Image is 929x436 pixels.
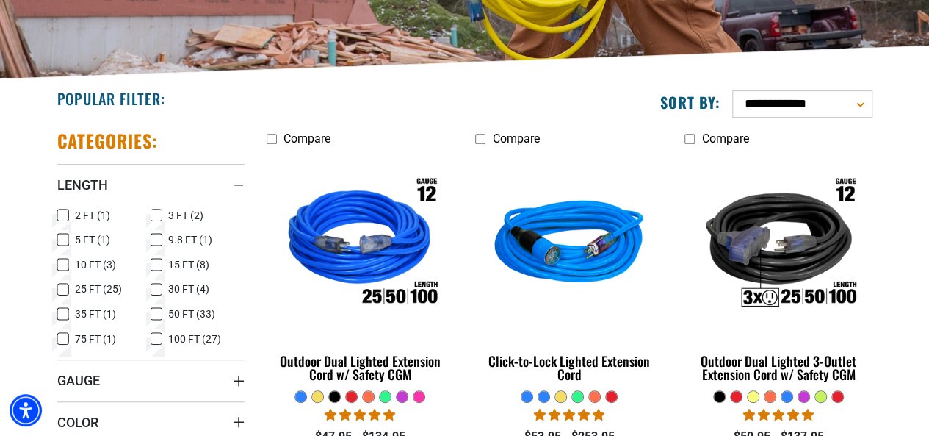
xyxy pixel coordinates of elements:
div: Outdoor Dual Lighted 3-Outlet Extension Cord w/ Safety CGM [684,354,872,381]
a: blue Click-to-Lock Lighted Extension Cord [475,153,662,390]
span: 50 FT (33) [168,309,215,319]
img: Outdoor Dual Lighted 3-Outlet Extension Cord w/ Safety CGM [686,160,871,329]
span: 35 FT (1) [75,309,116,319]
span: Color [57,414,98,431]
label: Sort by: [660,93,720,112]
span: 15 FT (8) [168,260,209,270]
span: 10 FT (3) [75,260,116,270]
div: Outdoor Dual Lighted Extension Cord w/ Safety CGM [267,354,454,381]
img: blue [477,160,662,329]
span: Length [57,176,108,193]
summary: Gauge [57,360,245,401]
span: 25 FT (25) [75,284,122,294]
span: 3 FT (2) [168,210,203,221]
span: 100 FT (27) [168,334,221,344]
div: Accessibility Menu [10,394,42,426]
img: Outdoor Dual Lighted Extension Cord w/ Safety CGM [267,160,452,329]
h2: Categories: [57,129,159,152]
span: 4.87 stars [534,408,604,422]
h2: Popular Filter: [57,89,165,108]
span: 75 FT (1) [75,334,116,344]
span: Compare [701,132,748,146]
span: Gauge [57,372,100,389]
span: 4.80 stars [743,408,814,422]
summary: Length [57,164,245,205]
a: Outdoor Dual Lighted Extension Cord w/ Safety CGM Outdoor Dual Lighted Extension Cord w/ Safety CGM [267,153,454,390]
span: Compare [492,132,539,146]
span: 30 FT (4) [168,284,209,294]
span: Compare [283,132,330,146]
span: 2 FT (1) [75,210,110,221]
span: 5 FT (1) [75,235,110,245]
span: 4.81 stars [325,408,395,422]
div: Click-to-Lock Lighted Extension Cord [475,354,662,381]
span: 9.8 FT (1) [168,235,212,245]
a: Outdoor Dual Lighted 3-Outlet Extension Cord w/ Safety CGM Outdoor Dual Lighted 3-Outlet Extensio... [684,153,872,390]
